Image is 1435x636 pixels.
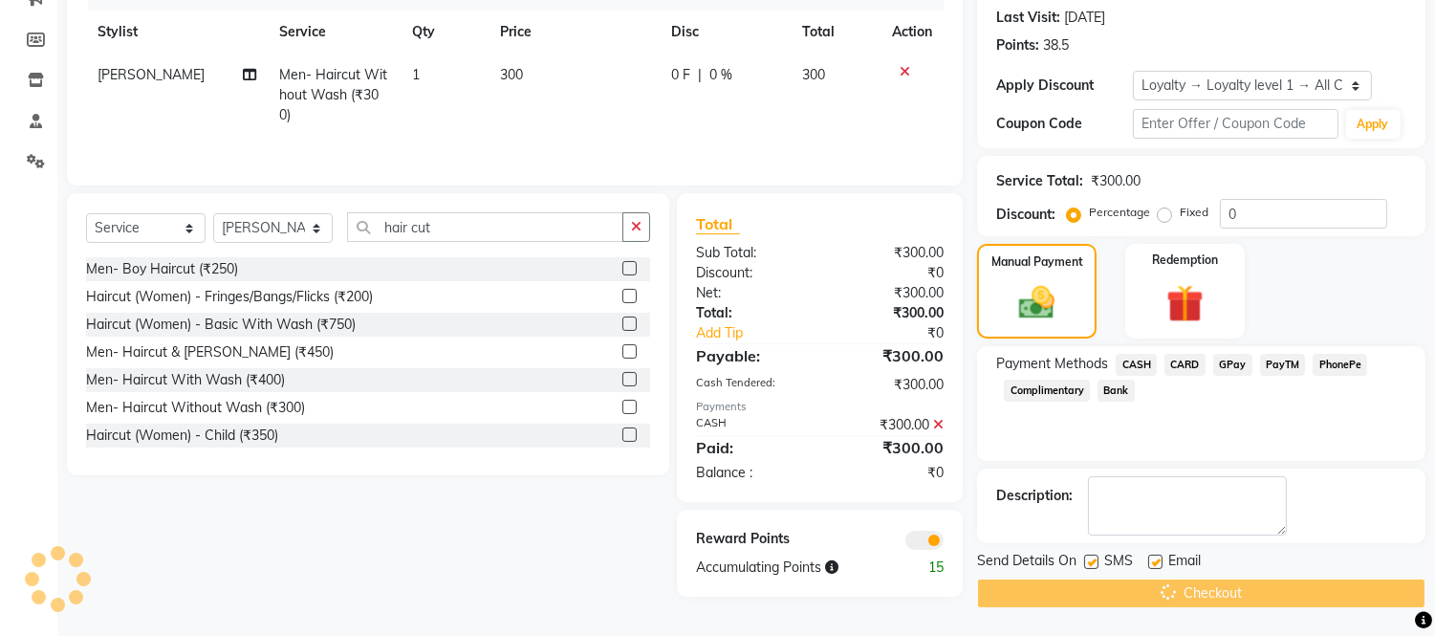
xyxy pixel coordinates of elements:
[996,114,1133,134] div: Coupon Code
[280,66,388,123] span: Men- Haircut Without Wash (₹300)
[1008,282,1065,323] img: _cash.svg
[682,558,889,578] div: Accumulating Points
[86,426,278,446] div: Haircut (Women) - Child (₹350)
[996,35,1039,55] div: Points:
[1260,354,1306,376] span: PayTM
[820,463,959,483] div: ₹0
[996,486,1073,506] div: Description:
[820,415,959,435] div: ₹300.00
[86,287,373,307] div: Haircut (Women) - Fringes/Bangs/Flicks (₹200)
[1043,35,1069,55] div: 38.5
[86,398,305,418] div: Men- Haircut Without Wash (₹300)
[347,212,623,242] input: Search or Scan
[682,303,820,323] div: Total:
[401,11,489,54] th: Qty
[1091,171,1141,191] div: ₹300.00
[820,303,959,323] div: ₹300.00
[696,399,944,415] div: Payments
[1116,354,1157,376] span: CASH
[881,11,944,54] th: Action
[489,11,660,54] th: Price
[803,66,826,83] span: 300
[698,65,702,85] span: |
[500,66,523,83] span: 300
[1064,8,1105,28] div: [DATE]
[412,66,420,83] span: 1
[1164,354,1206,376] span: CARD
[820,263,959,283] div: ₹0
[86,315,356,335] div: Haircut (Women) - Basic With Wash (₹750)
[1004,380,1090,402] span: Complimentary
[820,375,959,395] div: ₹300.00
[889,558,958,578] div: 15
[696,214,740,234] span: Total
[682,323,843,343] a: Add Tip
[98,66,205,83] span: [PERSON_NAME]
[1213,354,1252,376] span: GPay
[1152,252,1218,269] label: Redemption
[682,283,820,303] div: Net:
[820,436,959,459] div: ₹300.00
[843,323,959,343] div: ₹0
[86,259,238,279] div: Men- Boy Haircut (₹250)
[996,354,1108,374] span: Payment Methods
[820,283,959,303] div: ₹300.00
[709,65,732,85] span: 0 %
[820,344,959,367] div: ₹300.00
[977,551,1076,575] span: Send Details On
[792,11,881,54] th: Total
[86,11,269,54] th: Stylist
[1089,204,1150,221] label: Percentage
[682,263,820,283] div: Discount:
[682,436,820,459] div: Paid:
[996,171,1083,191] div: Service Total:
[682,344,820,367] div: Payable:
[682,529,820,550] div: Reward Points
[1098,380,1135,402] span: Bank
[86,342,334,362] div: Men- Haircut & [PERSON_NAME] (₹450)
[1346,110,1401,139] button: Apply
[1313,354,1367,376] span: PhonePe
[269,11,402,54] th: Service
[671,65,690,85] span: 0 F
[1133,109,1337,139] input: Enter Offer / Coupon Code
[660,11,791,54] th: Disc
[86,370,285,390] div: Men- Haircut With Wash (₹400)
[1155,280,1215,327] img: _gift.svg
[996,8,1060,28] div: Last Visit:
[682,415,820,435] div: CASH
[991,253,1083,271] label: Manual Payment
[1180,204,1208,221] label: Fixed
[682,375,820,395] div: Cash Tendered:
[1104,551,1133,575] span: SMS
[682,463,820,483] div: Balance :
[1168,551,1201,575] span: Email
[996,205,1055,225] div: Discount:
[682,243,820,263] div: Sub Total:
[820,243,959,263] div: ₹300.00
[996,76,1133,96] div: Apply Discount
